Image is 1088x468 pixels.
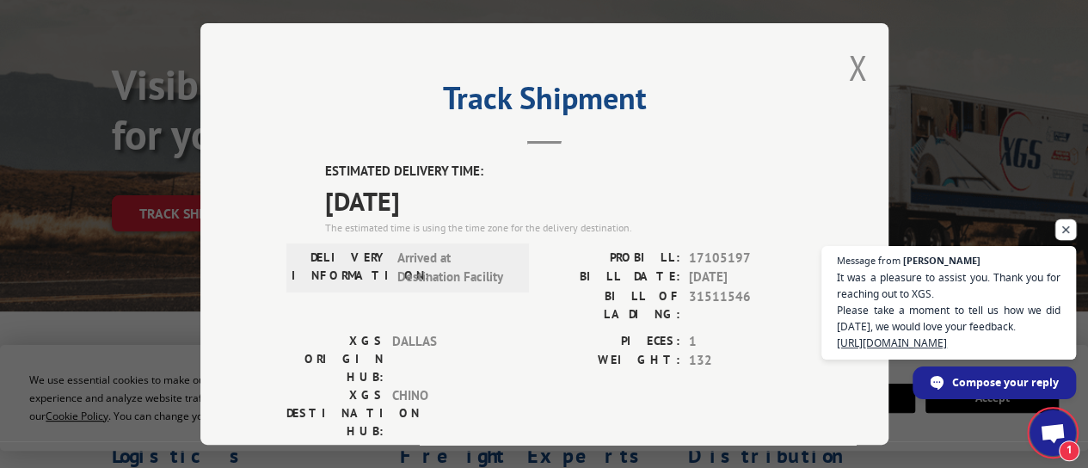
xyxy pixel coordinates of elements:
button: Close modal [848,45,867,90]
label: BILL OF LADING: [544,287,680,323]
label: PROBILL: [544,249,680,268]
label: BILL DATE: [544,268,680,287]
label: XGS ORIGIN HUB: [286,332,384,386]
div: The estimated time is using the time zone for the delivery destination. [325,220,802,236]
span: Compose your reply [952,367,1059,397]
label: XGS DESTINATION HUB: [286,386,384,440]
span: Arrived at Destination Facility [397,249,513,287]
span: 132 [689,351,802,371]
span: DALLAS [392,332,508,386]
span: [DATE] [325,182,802,220]
span: 1 [689,332,802,352]
label: DELIVERY INFORMATION: [292,249,389,287]
span: [DATE] [689,268,802,287]
label: WEIGHT: [544,351,680,371]
div: Open chat [1030,409,1076,456]
span: 1 [1059,440,1079,461]
span: Message from [837,256,901,265]
h2: Track Shipment [286,86,802,119]
label: ESTIMATED DELIVERY TIME: [325,162,802,182]
label: PIECES: [544,332,680,352]
span: 31511546 [689,287,802,323]
span: It was a pleasure to assist you. Thank you for reaching out to XGS. Please take a moment to tell ... [837,269,1060,351]
span: CHINO [392,386,508,440]
span: 17105197 [689,249,802,268]
span: [PERSON_NAME] [903,256,980,265]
